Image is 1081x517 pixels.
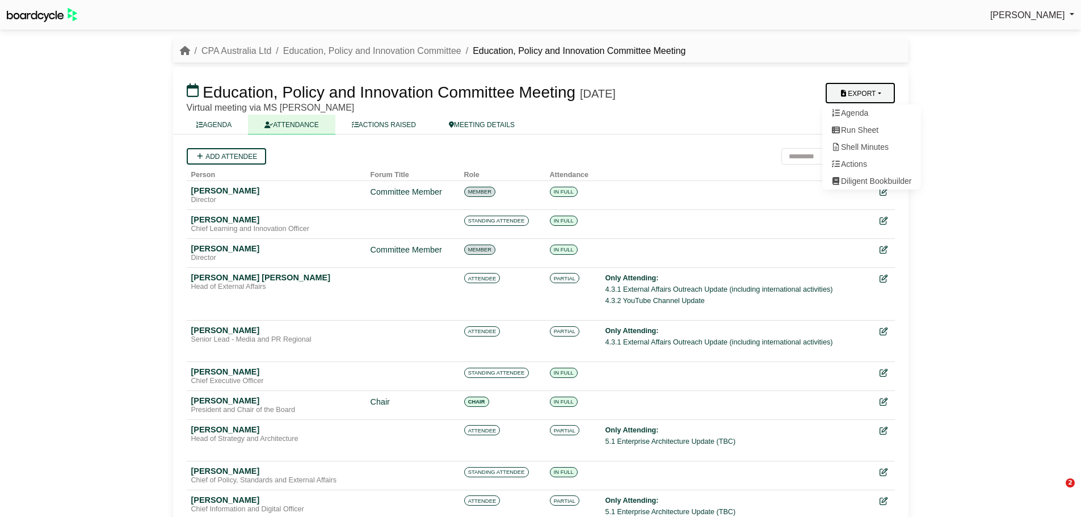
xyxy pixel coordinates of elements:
[464,397,489,407] span: CHAIR
[822,173,921,190] a: Diligent Bookbuilder
[187,103,355,112] span: Virtual meeting via MS [PERSON_NAME]
[822,155,921,173] a: Actions
[464,245,496,255] span: MEMBER
[605,325,870,337] div: Only Attending:
[464,495,500,506] span: ATTENDEE
[550,495,580,506] span: PARTIAL
[550,273,580,283] span: PARTIAL
[580,87,616,100] div: [DATE]
[191,495,361,505] div: [PERSON_NAME]
[464,187,496,197] span: MEMBER
[191,186,361,196] div: [PERSON_NAME]
[203,83,575,101] span: Education, Policy and Innovation Committee Meeting
[191,406,361,415] div: President and Chair of the Board
[460,165,545,181] th: Role
[461,44,686,58] li: Education, Policy and Innovation Committee Meeting
[191,505,361,514] div: Chief Information and Digital Officer
[191,243,361,254] div: [PERSON_NAME]
[880,272,890,285] div: Edit
[550,187,578,197] span: IN FULL
[191,377,361,386] div: Chief Executive Officer
[605,495,870,506] div: Only Attending:
[371,243,455,257] div: Committee Member
[464,273,500,283] span: ATTENDEE
[201,46,271,56] a: CPA Australia Ltd
[191,396,361,406] div: [PERSON_NAME]
[880,325,890,338] div: Edit
[550,425,580,435] span: PARTIAL
[371,396,455,409] div: Chair
[880,424,890,438] div: Edit
[191,466,361,476] div: [PERSON_NAME]
[550,245,578,255] span: IN FULL
[880,495,890,508] div: Edit
[180,115,249,134] a: AGENDA
[7,8,77,22] img: BoardcycleBlackGreen-aaafeed430059cb809a45853b8cf6d952af9d84e6e89e1f1685b34bfd5cb7d64.svg
[605,272,870,284] div: Only Attending:
[550,326,580,337] span: PARTIAL
[605,436,870,447] li: 5.1 Enterprise Architecture Update (TBC)
[283,46,461,56] a: Education, Policy and Innovation Committee
[880,396,890,409] div: Edit
[464,368,529,378] span: STANDING ATTENDEE
[550,467,578,477] span: IN FULL
[191,367,361,377] div: [PERSON_NAME]
[1042,478,1070,506] iframe: Intercom live chat
[605,295,870,306] li: 4.3.2 YouTube Channel Update
[880,215,890,228] div: Edit
[191,215,361,225] div: [PERSON_NAME]
[187,165,366,181] th: Person
[605,284,870,295] li: 4.3.1 External Affairs Outreach Update (including international activities)
[880,466,890,479] div: Edit
[191,196,361,205] div: Director
[191,225,361,234] div: Chief Learning and Innovation Officer
[822,104,921,121] a: Agenda
[464,467,529,477] span: STANDING ATTENDEE
[371,186,455,199] div: Committee Member
[605,424,870,436] div: Only Attending:
[191,476,361,485] div: Chief of Policy, Standards and External Affairs
[191,254,361,263] div: Director
[822,138,921,155] a: Shell Minutes
[880,186,890,199] div: Edit
[432,115,531,134] a: MEETING DETAILS
[191,283,361,292] div: Head of External Affairs
[990,8,1074,23] a: [PERSON_NAME]
[550,368,578,378] span: IN FULL
[335,115,432,134] a: ACTIONS RAISED
[180,44,686,58] nav: breadcrumb
[191,272,361,283] div: [PERSON_NAME] [PERSON_NAME]
[550,397,578,407] span: IN FULL
[366,165,460,181] th: Forum Title
[1066,478,1075,487] span: 2
[826,83,894,103] button: Export
[464,425,500,435] span: ATTENDEE
[248,115,335,134] a: ATTENDANCE
[880,367,890,380] div: Edit
[605,337,870,348] li: 4.3.1 External Affairs Outreach Update (including international activities)
[191,424,361,435] div: [PERSON_NAME]
[550,216,578,226] span: IN FULL
[822,121,921,138] a: Run Sheet
[464,216,529,226] span: STANDING ATTENDEE
[191,325,361,335] div: [PERSON_NAME]
[191,335,361,344] div: Senior Lead - Media and PR Regional
[880,243,890,257] div: Edit
[464,326,500,337] span: ATTENDEE
[191,435,361,444] div: Head of Strategy and Architecture
[545,165,601,181] th: Attendance
[990,10,1065,20] span: [PERSON_NAME]
[187,148,267,165] a: Add attendee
